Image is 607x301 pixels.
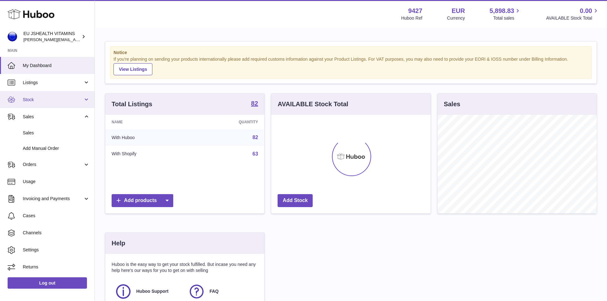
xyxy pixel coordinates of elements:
[23,80,83,86] span: Listings
[23,264,90,270] span: Returns
[105,129,191,146] td: With Huboo
[447,15,465,21] div: Currency
[8,277,87,289] a: Log out
[401,15,422,21] div: Huboo Ref
[253,151,258,157] a: 63
[451,7,465,15] strong: EUR
[23,213,90,219] span: Cases
[493,15,521,21] span: Total sales
[23,31,80,43] div: EU JSHEALTH VITAMINS
[112,100,152,108] h3: Total Listings
[105,115,191,129] th: Name
[115,283,182,300] a: Huboo Support
[546,15,599,21] span: AVAILABLE Stock Total
[278,100,348,108] h3: AVAILABLE Stock Total
[23,63,90,69] span: My Dashboard
[546,7,599,21] a: 0.00 AVAILABLE Stock Total
[23,130,90,136] span: Sales
[112,261,258,273] p: Huboo is the easy way to get your stock fulfilled. But incase you need any help here's our ways f...
[191,115,264,129] th: Quantity
[23,196,83,202] span: Invoicing and Payments
[136,288,169,294] span: Huboo Support
[113,50,588,56] strong: Notice
[23,247,90,253] span: Settings
[188,283,255,300] a: FAQ
[105,146,191,162] td: With Shopify
[112,239,125,248] h3: Help
[278,194,313,207] a: Add Stock
[210,288,219,294] span: FAQ
[23,145,90,151] span: Add Manual Order
[23,230,90,236] span: Channels
[408,7,422,15] strong: 9427
[251,100,258,107] strong: 82
[251,100,258,108] a: 82
[444,100,460,108] h3: Sales
[23,114,83,120] span: Sales
[113,56,588,75] div: If you're planning on sending your products internationally please add required customs informati...
[253,135,258,140] a: 82
[113,63,152,75] a: View Listings
[112,194,173,207] a: Add products
[490,7,514,15] span: 5,898.83
[490,7,522,21] a: 5,898.83 Total sales
[23,162,83,168] span: Orders
[23,97,83,103] span: Stock
[23,179,90,185] span: Usage
[580,7,592,15] span: 0.00
[8,32,17,41] img: laura@jessicasepel.com
[23,37,127,42] span: [PERSON_NAME][EMAIL_ADDRESS][DOMAIN_NAME]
